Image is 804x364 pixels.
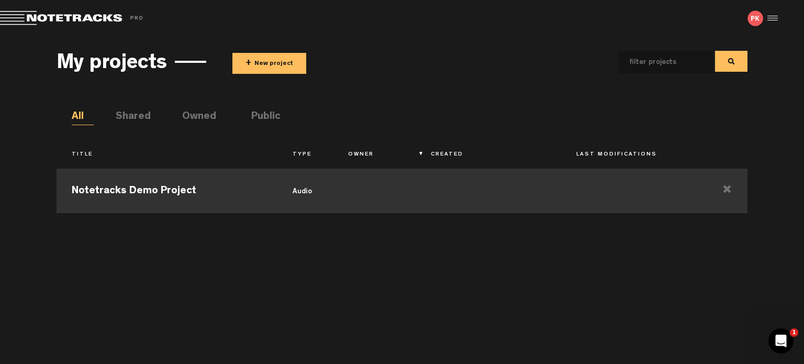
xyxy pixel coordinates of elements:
td: Notetracks Demo Project [57,166,278,213]
input: filter projects [619,51,696,73]
li: All [72,109,94,125]
td: audio [277,166,333,213]
button: +New project [232,53,306,74]
iframe: Intercom live chat [768,328,794,354]
th: Owner [333,146,416,164]
span: + [245,58,251,70]
h3: My projects [57,53,167,76]
th: Created [416,146,561,164]
li: Public [251,109,273,125]
li: Shared [116,109,138,125]
th: Last Modifications [561,146,706,164]
li: Owned [182,109,204,125]
img: letters [747,10,763,26]
span: 1 [790,328,798,337]
th: Title [57,146,278,164]
th: Type [277,146,333,164]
